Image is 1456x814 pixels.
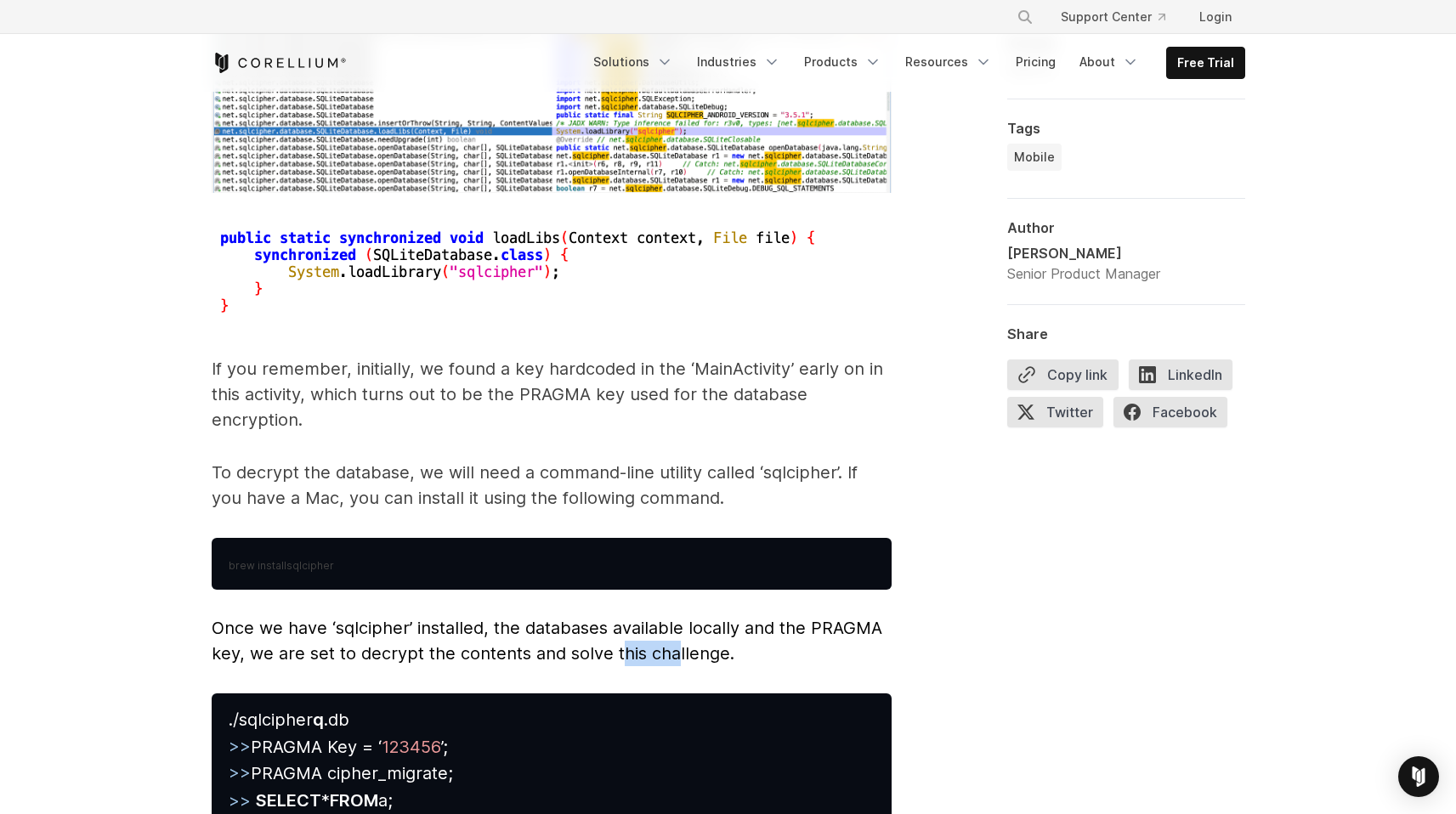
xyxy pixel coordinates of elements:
[229,737,251,757] span: >>
[1129,359,1232,390] span: LinkedIn
[1014,149,1055,166] span: Mobile
[583,47,683,77] a: Solutions
[1047,2,1179,32] a: Support Center
[212,227,823,322] img: Public static synchronized void
[382,737,441,757] span: 123456
[1007,397,1103,427] span: Twitter
[1010,2,1040,32] button: Search
[1398,756,1439,797] div: Open Intercom Messenger
[1069,47,1149,77] a: About
[229,559,286,572] span: brew install
[286,559,334,572] span: sqlcipher
[1113,397,1238,434] a: Facebook
[212,356,892,432] p: If you remember, initially, we found a key hardcoded in the ‘MainActivity’ early on in this activ...
[1007,219,1245,236] div: Author
[895,47,1002,77] a: Resources
[1007,120,1245,137] div: Tags
[1113,397,1227,427] span: Facebook
[212,618,882,664] span: Once we have ‘sqlcipher’ installed, the databases available locally and the PRAGMA key, we are se...
[996,2,1245,32] div: Navigation Menu
[1007,243,1160,263] div: [PERSON_NAME]
[687,47,790,77] a: Industries
[1129,359,1243,397] a: LinkedIn
[1007,263,1160,284] div: Senior Product Manager
[229,709,453,811] span: ./sqlcipher .db PRAGMA Key = ‘ ’; PRAGMA cipher_migrate; * a;
[1006,47,1066,77] a: Pricing
[256,790,321,811] strong: SELECT
[229,763,251,783] span: >>
[229,790,251,811] span: >>
[1007,359,1119,390] button: Copy link
[583,47,1245,79] div: Navigation Menu
[1007,144,1062,171] a: Mobile
[1186,2,1245,32] a: Login
[330,790,378,811] strong: FROM
[212,53,347,73] a: Corellium Home
[313,709,324,730] strong: q
[1167,48,1244,78] a: Free Trial
[1007,397,1113,434] a: Twitter
[1007,325,1245,342] div: Share
[212,460,892,511] p: To decrypt the database, we will need a command-line utility called ‘sqlcipher’. If you have a Ma...
[794,47,892,77] a: Products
